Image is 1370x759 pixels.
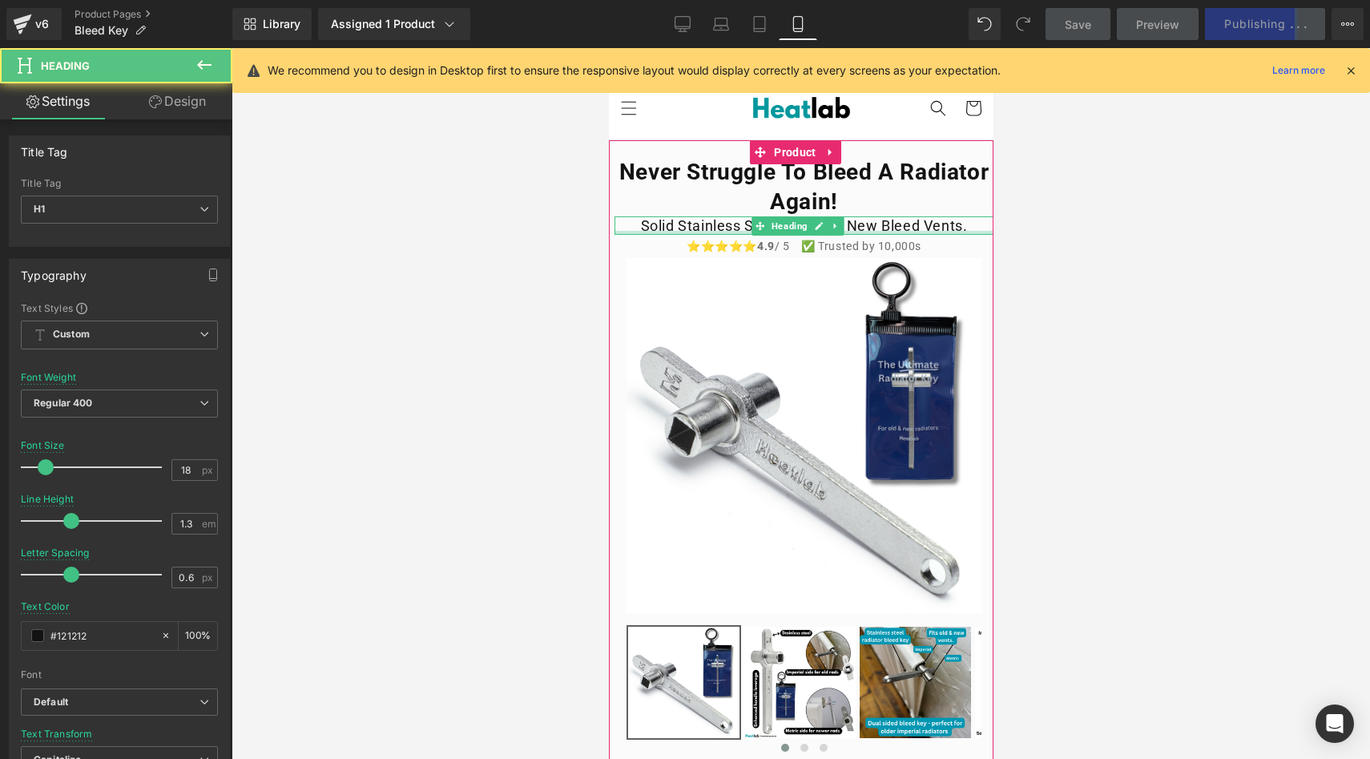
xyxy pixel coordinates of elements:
span: em [202,519,216,529]
img: The Ultimate Radiator Bleed Key With Imperial & Metric Keys [19,579,131,690]
img: The Ultimate Radiator Bleed Key With Imperial & Metric Keys [366,579,477,690]
div: Open Intercom Messenger [1316,704,1354,743]
div: Line Height [21,494,74,505]
a: Tablet [740,8,779,40]
span: Preview [1136,16,1179,33]
a: Mobile [779,8,817,40]
div: % [179,622,217,650]
div: Assigned 1 Product [331,16,457,32]
i: Default [34,696,68,709]
a: Preview [1117,8,1199,40]
span: / 5 ✅ Trusted by 10,000s [148,192,312,204]
button: More [1332,8,1364,40]
a: Learn more [1266,61,1332,80]
span: Product [161,92,211,116]
input: Color [50,627,153,644]
a: Expand / Collapse [212,92,232,116]
img: The Ultimate Radiator Bleed Key With Imperial & Metric Keys [251,579,362,690]
span: Bleed Key [75,24,128,37]
div: Text Styles [21,301,218,314]
div: Text Color [21,601,70,612]
b: Never Struggle to bleed a radiator again! [10,111,380,166]
div: v6 [32,14,52,34]
img: The Ultimate Radiator Bleed Key With Imperial & Metric Keys [135,579,246,690]
div: Font Size [21,440,65,451]
a: Laptop [702,8,740,40]
a: Desktop [663,8,702,40]
div: Font Weight [21,372,76,383]
summary: Search [312,42,347,78]
a: New Library [232,8,312,40]
span: Heading [159,168,202,188]
span: Save [1065,16,1091,33]
button: Undo [969,8,1001,40]
a: Expand / Collapse [219,168,236,188]
div: Typography [21,260,87,282]
h1: ⭐⭐⭐⭐⭐ [6,191,385,205]
span: £6.99 [67,708,132,751]
b: H1 [34,203,45,215]
div: Title Tag [21,178,218,189]
span: Library [263,17,300,31]
div: Letter Spacing [21,547,90,559]
b: Custom [53,328,90,341]
div: Font [21,669,218,680]
a: v6 [6,8,62,40]
img: Heatlab - Central Heating Products [124,43,260,78]
span: px [202,572,216,583]
span: Heading [41,59,90,72]
span: 4.9 [148,192,166,204]
a: Product Pages [75,8,232,21]
a: Design [119,83,236,119]
div: Title Tag [21,136,68,159]
summary: Menu [2,42,38,78]
b: Regular 400 [34,397,93,409]
img: The Ultimate Radiator Bleed Key With Imperial & Metric Keys [18,210,373,565]
span: px [202,465,216,475]
button: Redo [1007,8,1039,40]
p: We recommend you to design in Desktop first to ensure the responsive layout would display correct... [268,62,1001,79]
div: Text Transform [21,729,93,740]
